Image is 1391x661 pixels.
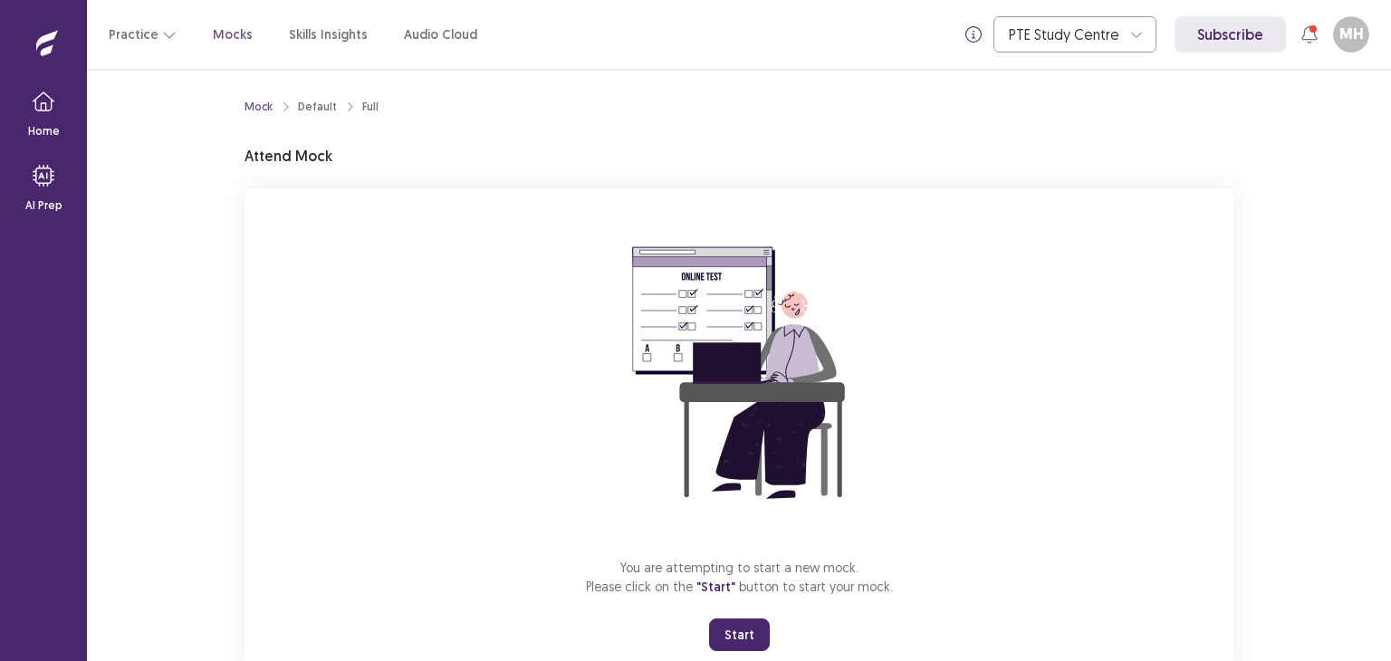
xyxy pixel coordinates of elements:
[298,99,337,115] div: Default
[213,25,253,44] a: Mocks
[404,25,477,44] a: Audio Cloud
[957,18,990,51] button: info
[245,145,332,167] p: Attend Mock
[696,579,735,595] span: "Start"
[1009,17,1121,52] div: PTE Study Centre
[1175,16,1286,53] a: Subscribe
[109,18,177,51] button: Practice
[576,210,902,536] img: attend-mock
[245,99,273,115] a: Mock
[1333,16,1369,53] button: MH
[362,99,379,115] div: Full
[586,558,893,597] p: You are attempting to start a new mock. Please click on the button to start your mock.
[289,25,368,44] a: Skills Insights
[28,123,60,139] p: Home
[25,197,62,214] p: AI Prep
[709,618,770,651] button: Start
[245,99,379,115] nav: breadcrumb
